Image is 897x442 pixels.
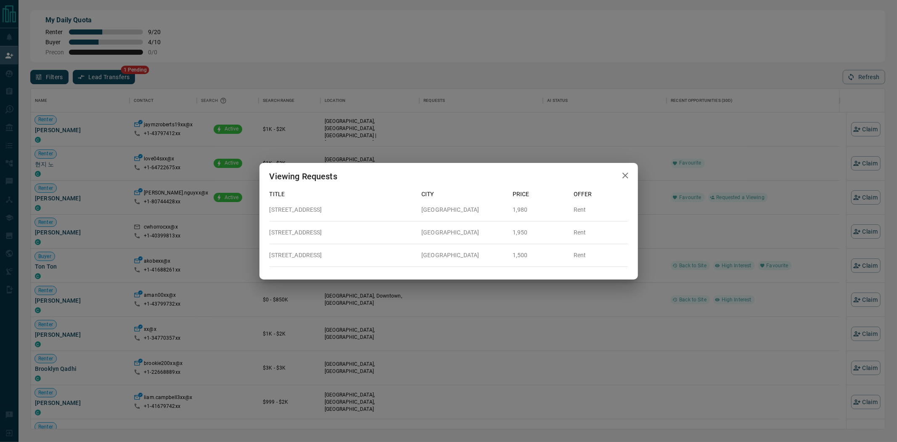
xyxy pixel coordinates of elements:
p: [GEOGRAPHIC_DATA] [421,228,506,237]
p: Offer [574,190,628,199]
p: Rent [574,228,628,237]
p: Price [513,190,567,199]
p: 1,980 [513,205,567,214]
p: [GEOGRAPHIC_DATA] [421,205,506,214]
p: 1,500 [513,251,567,260]
p: Title [270,190,415,199]
p: Rent [574,205,628,214]
p: [STREET_ADDRESS] [270,205,415,214]
p: [GEOGRAPHIC_DATA] [421,251,506,260]
p: City [421,190,506,199]
h2: Viewing Requests [259,163,347,190]
p: 1,950 [513,228,567,237]
p: [STREET_ADDRESS] [270,228,415,237]
p: [STREET_ADDRESS] [270,251,415,260]
p: Rent [574,251,628,260]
